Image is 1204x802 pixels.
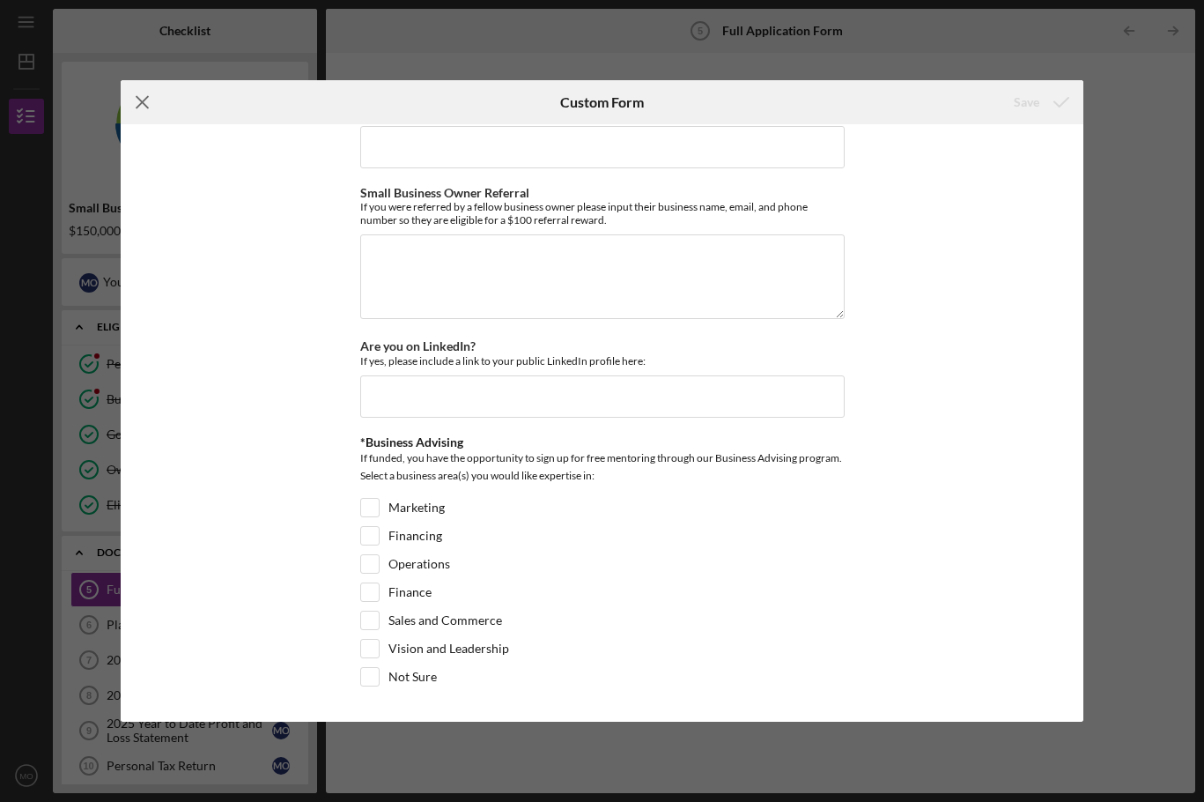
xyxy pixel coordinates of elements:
h6: Custom Form [560,94,644,110]
label: Finance [388,583,432,601]
div: If you were referred by a fellow business owner please input their business name, email, and phon... [360,200,845,226]
label: Marketing [388,499,445,516]
div: Save [1014,85,1039,120]
button: Save [996,85,1083,120]
label: Not Sure [388,668,437,686]
div: *Business Advising [360,435,845,449]
label: Financing [388,527,442,545]
label: Vision and Leadership [388,640,509,657]
label: Are you on LinkedIn? [360,338,476,353]
label: Operations [388,555,450,573]
label: Sales and Commerce [388,612,502,629]
div: If yes, please include a link to your public LinkedIn profile here: [360,354,845,368]
div: If funded, you have the opportunity to sign up for free mentoring through our Business Advising p... [360,449,845,489]
label: Small Business Owner Referral [360,185,529,200]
